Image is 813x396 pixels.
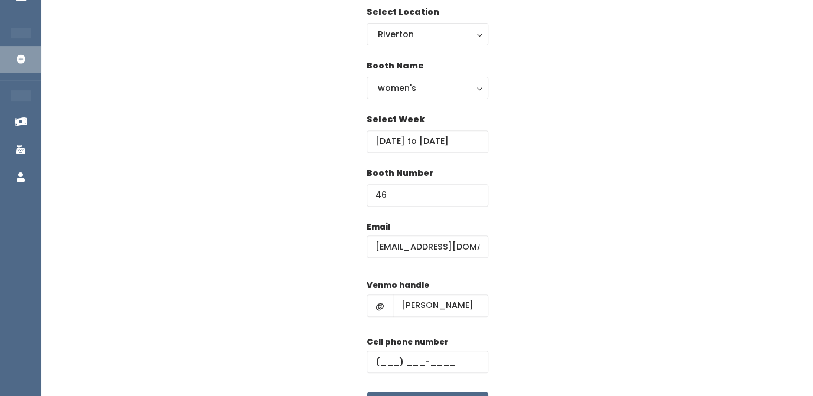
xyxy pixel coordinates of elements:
[367,294,393,317] span: @
[367,113,425,126] label: Select Week
[367,130,488,153] input: Select week
[367,167,433,179] label: Booth Number
[367,235,488,258] input: @ .
[367,221,390,233] label: Email
[367,184,488,207] input: Booth Number
[378,81,477,94] div: women's
[367,351,488,373] input: (___) ___-____
[367,280,429,292] label: Venmo handle
[367,23,488,45] button: Riverton
[367,6,439,18] label: Select Location
[378,28,477,41] div: Riverton
[367,77,488,99] button: women's
[367,336,449,348] label: Cell phone number
[367,60,424,72] label: Booth Name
